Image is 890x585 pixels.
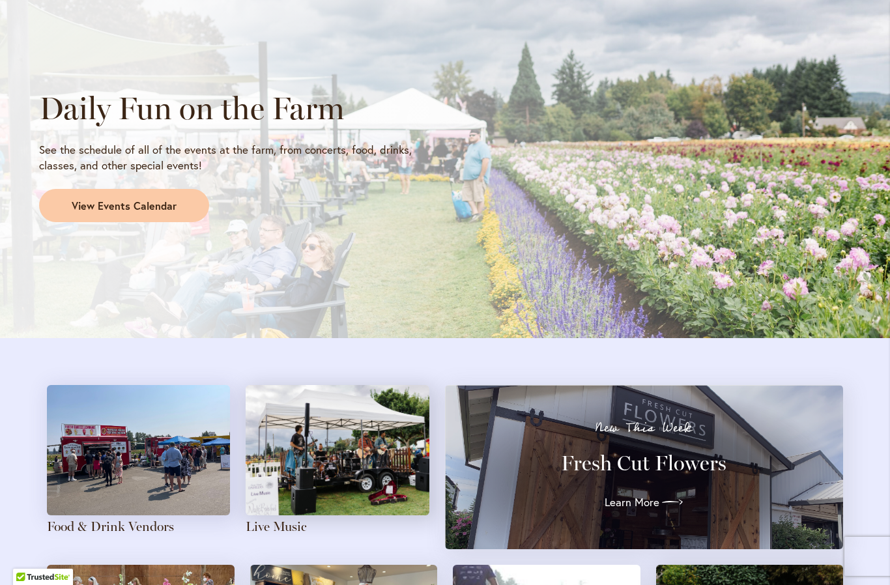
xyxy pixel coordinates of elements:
[72,199,177,214] span: View Events Calendar
[246,385,429,515] img: A four-person band plays with a field of pink dahlias in the background
[246,519,307,534] a: Live Music
[39,142,433,173] p: See the schedule of all of the events at the farm, from concerts, food, drinks, classes, and othe...
[605,492,683,513] a: Learn More
[39,90,433,126] h2: Daily Fun on the Farm
[39,189,209,223] a: View Events Calendar
[605,494,659,510] span: Learn More
[47,519,174,534] a: Food & Drink Vendors
[468,450,820,476] h3: Fresh Cut Flowers
[47,385,230,515] img: Attendees gather around food trucks on a sunny day at the farm
[468,421,820,435] p: New This Week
